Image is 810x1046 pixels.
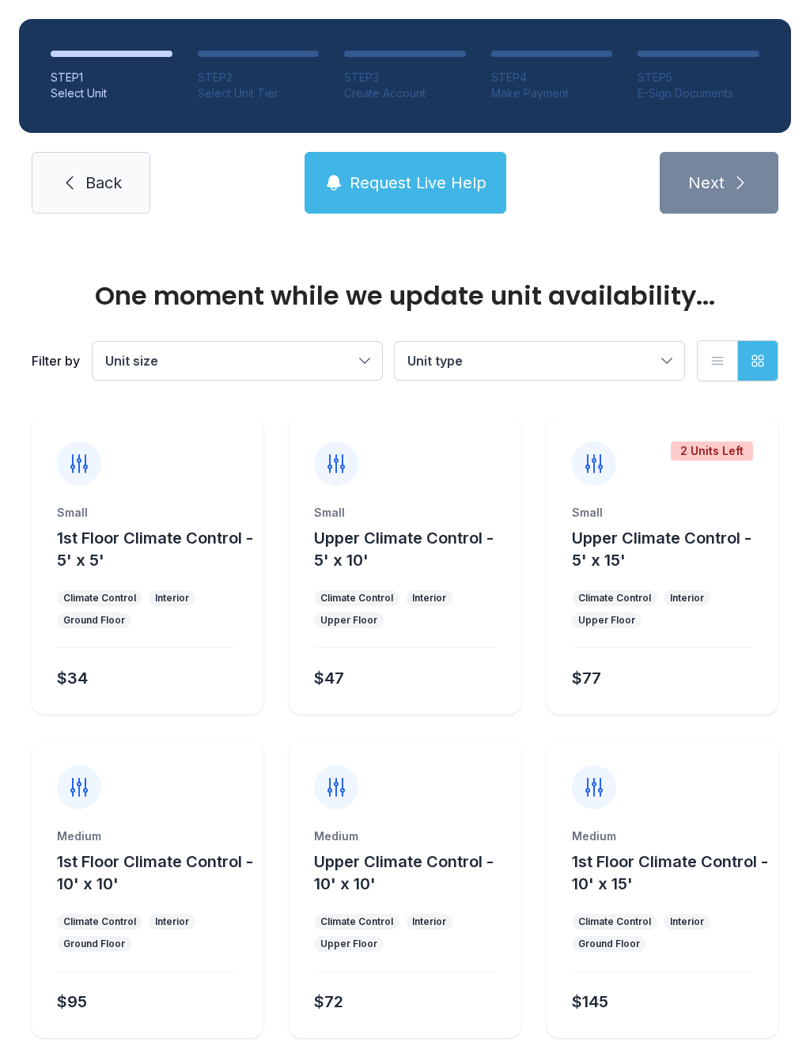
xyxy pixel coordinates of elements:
[85,172,122,194] span: Back
[412,915,446,928] div: Interior
[57,828,238,844] div: Medium
[320,938,377,950] div: Upper Floor
[105,353,158,369] span: Unit size
[638,70,759,85] div: STEP 5
[320,592,393,604] div: Climate Control
[572,851,772,895] button: 1st Floor Climate Control - 10' x 15'
[57,852,253,893] span: 1st Floor Climate Control - 10' x 10'
[688,172,725,194] span: Next
[572,852,768,893] span: 1st Floor Climate Control - 10' x 15'
[57,505,238,521] div: Small
[57,529,253,570] span: 1st Floor Climate Control - 5' x 5'
[198,70,320,85] div: STEP 2
[155,915,189,928] div: Interior
[93,342,382,380] button: Unit size
[670,915,704,928] div: Interior
[314,828,495,844] div: Medium
[578,915,651,928] div: Climate Control
[572,667,601,689] div: $77
[57,667,88,689] div: $34
[572,991,608,1013] div: $145
[670,592,704,604] div: Interior
[314,851,514,895] button: Upper Climate Control - 10' x 10'
[314,527,514,571] button: Upper Climate Control - 5' x 10'
[63,614,125,627] div: Ground Floor
[57,851,257,895] button: 1st Floor Climate Control - 10' x 10'
[491,85,613,101] div: Make Payment
[320,614,377,627] div: Upper Floor
[344,70,466,85] div: STEP 3
[395,342,684,380] button: Unit type
[412,592,446,604] div: Interior
[314,852,494,893] span: Upper Climate Control - 10' x 10'
[572,828,753,844] div: Medium
[350,172,486,194] span: Request Live Help
[572,527,772,571] button: Upper Climate Control - 5' x 15'
[32,351,80,370] div: Filter by
[578,938,640,950] div: Ground Floor
[638,85,759,101] div: E-Sign Documents
[63,592,136,604] div: Climate Control
[198,85,320,101] div: Select Unit Tier
[57,527,257,571] button: 1st Floor Climate Control - 5' x 5'
[572,505,753,521] div: Small
[63,938,125,950] div: Ground Floor
[155,592,189,604] div: Interior
[314,529,494,570] span: Upper Climate Control - 5' x 10'
[32,283,778,309] div: One moment while we update unit availability...
[51,70,172,85] div: STEP 1
[314,505,495,521] div: Small
[572,529,751,570] span: Upper Climate Control - 5' x 15'
[320,915,393,928] div: Climate Control
[314,667,344,689] div: $47
[63,915,136,928] div: Climate Control
[51,85,172,101] div: Select Unit
[671,442,753,460] div: 2 Units Left
[578,614,635,627] div: Upper Floor
[491,70,613,85] div: STEP 4
[344,85,466,101] div: Create Account
[407,353,463,369] span: Unit type
[578,592,651,604] div: Climate Control
[57,991,87,1013] div: $95
[314,991,343,1013] div: $72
